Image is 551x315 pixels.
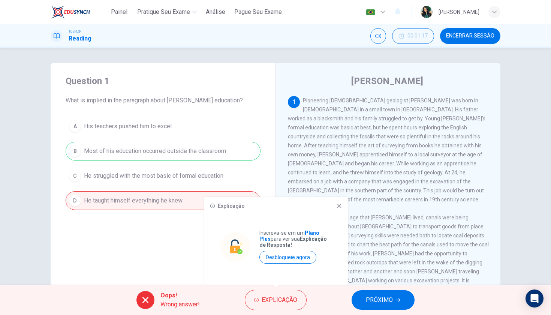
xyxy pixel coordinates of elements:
span: Pioneering [DEMOGRAPHIC_DATA] geologist [PERSON_NAME] was born in [DEMOGRAPHIC_DATA] in a small t... [288,97,485,202]
span: PRÓXIMO [366,295,393,305]
p: Inscreva-se em um para ver sua [259,230,332,248]
div: [PERSON_NAME] [439,7,479,16]
div: Esconder [392,28,434,44]
span: What is implied in the paragraph about [PERSON_NAME] education? [66,96,261,105]
h4: [PERSON_NAME] [351,75,423,87]
img: pt [366,9,375,15]
strong: Plano Plus [259,230,319,242]
div: Silenciar [370,28,386,44]
strong: Explicação de Resposta! [259,236,327,248]
span: Explicação [262,295,297,305]
div: Open Intercom Messenger [526,289,544,307]
span: Pague Seu Exame [234,7,282,16]
div: 1 [288,96,300,108]
img: EduSynch logo [51,4,90,19]
span: Encerrar Sessão [446,33,494,39]
span: TOEFL® [69,29,81,34]
button: Desbloqueie agora [259,251,316,264]
h4: Question 1 [66,75,261,87]
span: Pratique seu exame [137,7,190,16]
span: Wrong answer! [160,300,200,309]
img: Profile picture [421,6,433,18]
span: Análise [206,7,225,16]
span: Painel [111,7,127,16]
h6: Explicação [218,203,245,209]
span: Oops! [160,291,200,300]
h1: Reading [69,34,91,43]
span: 00:01:17 [407,33,428,39]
